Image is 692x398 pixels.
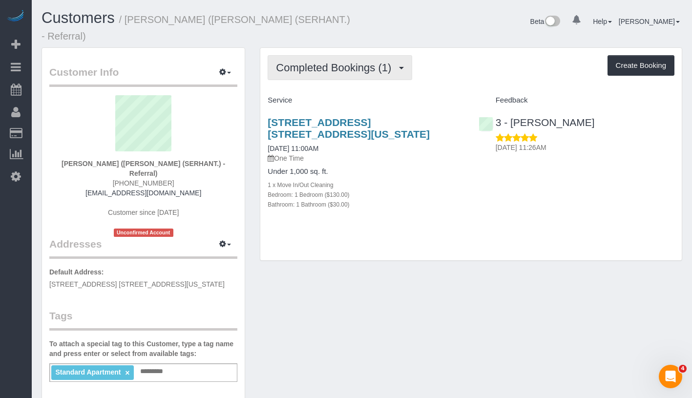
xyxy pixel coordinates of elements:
button: Completed Bookings (1) [268,55,412,80]
a: Beta [530,18,561,25]
small: / [PERSON_NAME] ([PERSON_NAME] (SERHANT.) - Referral) [42,14,350,42]
small: Bathroom: 1 Bathroom ($30.00) [268,201,349,208]
a: [DATE] 11:00AM [268,145,318,152]
h4: Feedback [479,96,674,105]
p: One Time [268,153,463,163]
span: Unconfirmed Account [114,229,173,237]
strong: [PERSON_NAME] ([PERSON_NAME] (SERHANT.) - Referral) [62,160,225,177]
legend: Tags [49,309,237,331]
label: Default Address: [49,267,104,277]
a: 3 - [PERSON_NAME] [479,117,595,128]
p: [DATE] 11:26AM [496,143,674,152]
span: [STREET_ADDRESS] [STREET_ADDRESS][US_STATE] [49,280,225,288]
span: Standard Apartment [55,368,121,376]
a: × [125,369,129,377]
a: [EMAIL_ADDRESS][DOMAIN_NAME] [85,189,201,197]
a: [PERSON_NAME] [619,18,680,25]
a: [STREET_ADDRESS] [STREET_ADDRESS][US_STATE] [268,117,430,139]
span: Customer since [DATE] [108,209,179,216]
small: Bedroom: 1 Bedroom ($130.00) [268,191,349,198]
span: Completed Bookings (1) [276,62,396,74]
h4: Service [268,96,463,105]
span: [PHONE_NUMBER] [113,179,174,187]
img: Automaid Logo [6,10,25,23]
small: 1 x Move In/Out Cleaning [268,182,333,189]
img: New interface [544,16,560,28]
span: 4 [679,365,687,373]
a: Customers [42,9,115,26]
a: Help [593,18,612,25]
legend: Customer Info [49,65,237,87]
h4: Under 1,000 sq. ft. [268,168,463,176]
label: To attach a special tag to this Customer, type a tag name and press enter or select from availabl... [49,339,237,358]
button: Create Booking [608,55,674,76]
iframe: Intercom live chat [659,365,682,388]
